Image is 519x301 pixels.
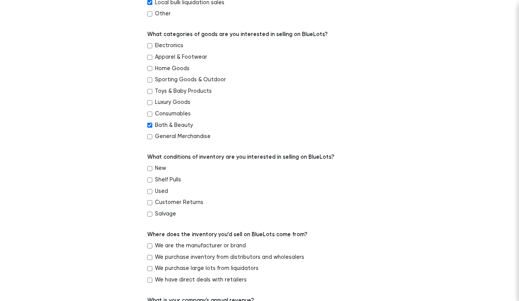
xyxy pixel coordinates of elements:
input: New [147,166,152,171]
input: General Merchandise [147,134,152,139]
input: Electronics [147,43,152,48]
input: Home Goods [147,66,152,71]
label: Where does the inventory you’d sell on BlueLots come from? [147,230,307,239]
label: Shelf Pulls [155,176,181,184]
label: We have direct deals with retailers [155,276,247,284]
label: General Merchandise [155,132,211,141]
input: Apparel & Footwear [147,55,152,60]
label: Luxury Goods [155,98,190,107]
input: Used [147,189,152,194]
label: Used [155,187,168,196]
input: We have direct deals with retailers [147,278,152,283]
label: Customer Returns [155,198,203,207]
label: Toys & Baby Products [155,87,212,95]
input: Toys & Baby Products [147,89,152,94]
label: Apparel & Footwear [155,53,207,61]
label: Consumables [155,110,191,118]
label: Other [155,10,171,18]
label: New [155,164,166,173]
input: Other [147,12,152,16]
input: Salvage [147,212,152,217]
label: Bath & Beauty [155,121,193,130]
input: Bath & Beauty [147,123,152,128]
input: Shelf Pulls [147,178,152,183]
label: What conditions of inventory are you interested in selling on BlueLots? [147,153,334,161]
label: We purchase large lots from liquidators [155,264,259,273]
label: We are the manufacturer or brand [155,242,246,250]
input: Customer Returns [147,200,152,205]
label: Sporting Goods & Outdoor [155,76,226,84]
label: What categories of goods are you interested in selling on BlueLots? [147,30,328,39]
label: We purchase inventory from distributors and wholesalers [155,253,304,262]
label: Electronics [155,41,183,50]
input: Sporting Goods & Outdoor [147,77,152,82]
input: Luxury Goods [147,100,152,105]
input: We purchase large lots from liquidators [147,266,152,271]
label: Salvage [155,210,176,218]
input: Consumables [147,112,152,117]
input: We purchase inventory from distributors and wholesalers [147,255,152,260]
label: Home Goods [155,64,189,73]
input: We are the manufacturer or brand [147,243,152,248]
